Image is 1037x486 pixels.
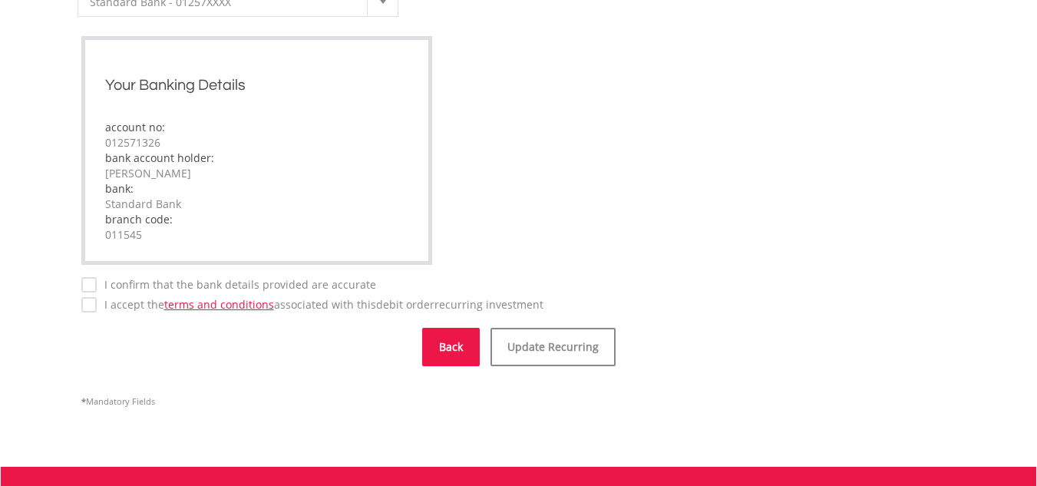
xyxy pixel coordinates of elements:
[97,297,543,312] label: I accept the associated with this recurring investment
[105,181,134,196] label: bank:
[376,297,434,312] span: Debit Order
[105,227,409,243] div: 011545
[422,328,480,366] button: Back
[97,277,376,293] label: I confirm that the bank details provided are accurate
[105,120,165,134] label: account no:
[81,395,155,407] span: Mandatory Fields
[105,166,409,181] div: [PERSON_NAME]
[105,150,214,165] label: bank account holder:
[105,74,409,97] h2: Your Banking Details
[105,135,409,150] div: 012571326
[105,212,173,226] label: branch code:
[164,297,274,312] a: terms and conditions
[105,197,409,212] div: Standard Bank
[490,328,616,366] button: Update Recurring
